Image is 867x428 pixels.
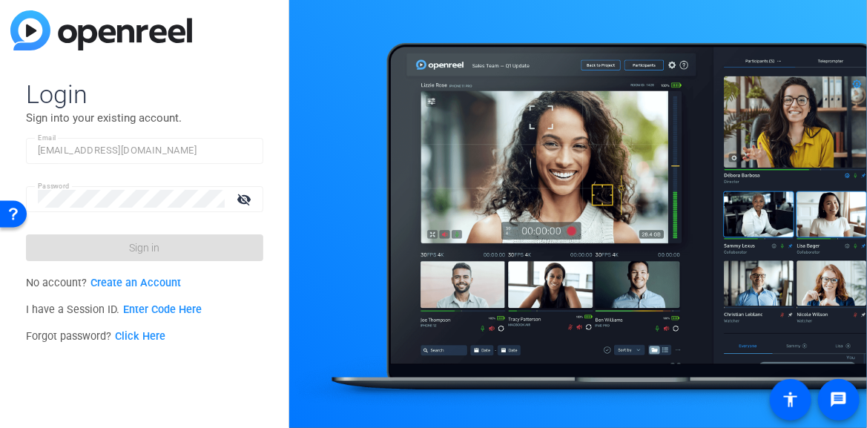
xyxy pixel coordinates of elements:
[115,330,165,343] a: Click Here
[26,303,202,316] span: I have a Session ID.
[26,277,181,289] span: No account?
[38,182,70,191] mat-label: Password
[90,277,181,289] a: Create an Account
[830,391,848,409] mat-icon: message
[26,110,263,126] p: Sign into your existing account.
[123,303,202,316] a: Enter Code Here
[38,142,251,159] input: Enter Email Address
[38,134,56,142] mat-label: Email
[26,330,165,343] span: Forgot password?
[782,391,800,409] mat-icon: accessibility
[228,188,263,210] mat-icon: visibility_off
[10,10,192,50] img: blue-gradient.svg
[26,79,263,110] span: Login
